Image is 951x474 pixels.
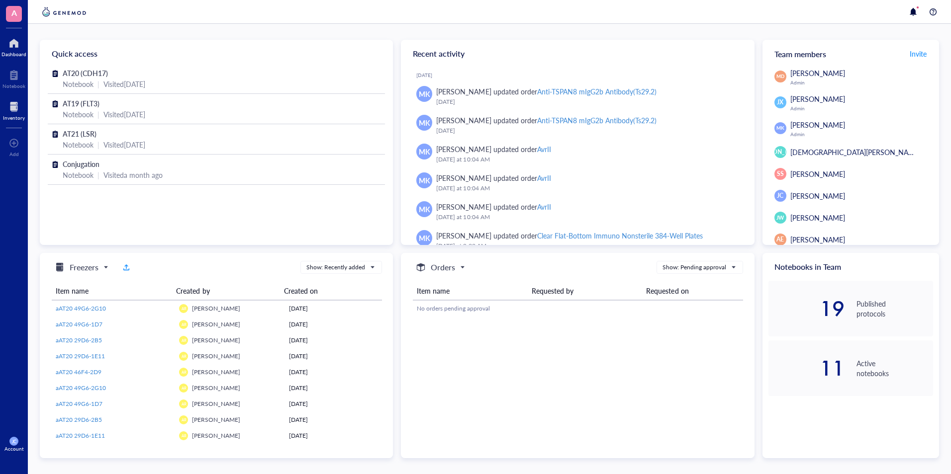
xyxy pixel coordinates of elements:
a: Dashboard [1,35,26,57]
span: [PERSON_NAME] [192,336,240,344]
a: aAT20 46F4-2D9 [56,368,171,377]
span: aAT20 29D6-2B5 [56,415,102,424]
div: Notebook [63,79,94,89]
span: aAT20 29D6-1E11 [56,352,105,360]
a: aAT20 49G6-2G10 [56,384,171,393]
a: MK[PERSON_NAME] updated orderAvrII[DATE] at 10:04 AM [409,140,746,168]
div: | [97,79,99,89]
div: Account [4,446,24,452]
span: [DEMOGRAPHIC_DATA][PERSON_NAME] [790,147,921,157]
th: Item name [413,282,528,300]
span: [PERSON_NAME] [790,191,845,201]
div: Published protocols [856,299,933,318]
div: [DATE] at 10:04 AM [436,155,738,164]
span: AT21 (LSR) [63,129,96,139]
h5: Orders [431,261,455,273]
span: [PERSON_NAME] [192,352,240,360]
div: [DATE] [289,431,378,440]
div: Quick access [40,40,393,68]
span: MK [419,204,430,215]
div: [DATE] [289,368,378,377]
th: Created by [172,282,280,300]
span: JC [777,191,783,200]
div: [DATE] [436,126,738,136]
div: No orders pending approval [417,304,739,313]
span: [PERSON_NAME] [790,94,845,104]
a: MK[PERSON_NAME] updated orderAnti-TSPAN8 mIgG2b Antibody(Ts29.2)[DATE] [409,82,746,111]
span: AR [181,354,186,358]
span: JX [777,98,783,107]
span: [PERSON_NAME] [756,148,804,157]
div: | [97,169,99,180]
div: 11 [768,360,845,376]
span: AR [181,370,186,374]
div: [DATE] [289,415,378,424]
span: Conjugation [63,159,99,169]
span: AR [181,401,186,406]
div: Active notebooks [856,358,933,378]
div: Notebook [63,169,94,180]
span: [PERSON_NAME] [192,431,240,440]
div: Admin [790,79,933,85]
div: Dashboard [1,51,26,57]
span: aAT20 49G6-1D7 [56,320,102,328]
a: MK[PERSON_NAME] updated orderAnti-TSPAN8 mIgG2b Antibody(Ts29.2)[DATE] [409,111,746,140]
div: Add [9,151,19,157]
a: aAT20 49G6-1D7 [56,399,171,408]
span: [PERSON_NAME] [790,235,845,244]
div: Notebooks in Team [762,253,939,281]
span: [PERSON_NAME] [790,68,845,78]
span: aAT20 46F4-2D9 [56,368,101,376]
a: aAT20 29D6-1E11 [56,431,171,440]
th: Requested on [642,282,743,300]
div: [DATE] [436,97,738,107]
span: aAT20 29D6-1E11 [56,431,105,440]
div: | [97,109,99,120]
div: [DATE] [416,72,746,78]
div: [DATE] [289,399,378,408]
a: Notebook [2,67,25,89]
div: Visited [DATE] [103,139,145,150]
a: MK[PERSON_NAME] updated orderAvrII[DATE] at 10:04 AM [409,197,746,226]
div: [DATE] [289,352,378,361]
span: [PERSON_NAME] [192,399,240,408]
span: [PERSON_NAME] [192,415,240,424]
div: Visited [DATE] [103,109,145,120]
h5: Freezers [70,261,98,273]
a: aAT20 49G6-2G10 [56,304,171,313]
div: AvrII [537,202,551,212]
span: JW [776,214,784,222]
span: AT19 (FLT3) [63,98,99,108]
span: MK [419,117,430,128]
span: [PERSON_NAME] [192,304,240,313]
div: Inventory [3,115,25,121]
div: | [97,139,99,150]
a: Inventory [3,99,25,121]
div: Visited [DATE] [103,79,145,89]
th: Created on [280,282,375,300]
div: [DATE] [289,384,378,393]
span: MK [419,88,430,99]
div: Show: Pending approval [663,263,726,272]
th: Requested by [528,282,643,300]
img: genemod-logo [40,6,89,18]
div: Anti-TSPAN8 mIgG2b Antibody(Ts29.2) [537,86,657,96]
div: AvrII [537,144,551,154]
span: aAT20 49G6-2G10 [56,384,106,392]
div: Admin [790,105,933,111]
a: aAT20 29D6-2B5 [56,336,171,345]
div: [DATE] at 10:04 AM [436,212,738,222]
a: aAT20 49G6-1D7 [56,320,171,329]
div: [DATE] [289,304,378,313]
span: [PERSON_NAME] [790,169,845,179]
div: Notebook [2,83,25,89]
div: [PERSON_NAME] updated order [436,144,551,155]
span: [PERSON_NAME] [790,120,845,130]
div: Anti-TSPAN8 mIgG2b Antibody(Ts29.2) [537,115,657,125]
span: AR [181,306,186,311]
a: MK[PERSON_NAME] updated orderAvrII[DATE] at 10:04 AM [409,168,746,197]
span: AR [181,386,186,390]
div: [DATE] [289,320,378,329]
span: [PERSON_NAME] [790,213,845,223]
span: aAT20 29D6-2B5 [56,336,102,344]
